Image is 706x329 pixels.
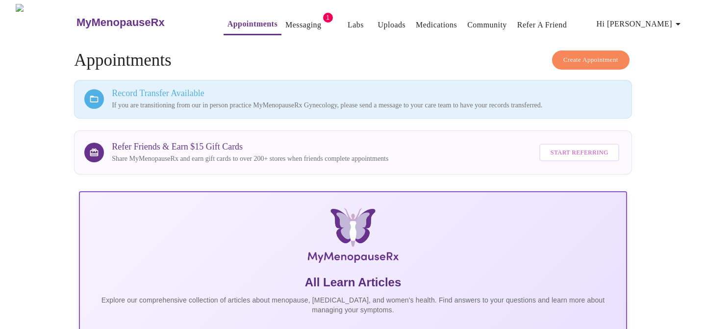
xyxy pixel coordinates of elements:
[112,154,388,164] p: Share MyMenopauseRx and earn gift cards to over 200+ stores when friends complete appointments
[416,18,457,32] a: Medications
[412,15,461,35] button: Medications
[517,18,567,32] a: Refer a Friend
[463,15,511,35] button: Community
[552,51,630,70] button: Create Appointment
[539,144,619,162] button: Start Referring
[285,18,321,32] a: Messaging
[76,16,165,29] h3: MyMenopauseRx
[323,13,333,23] span: 1
[112,101,622,110] p: If you are transitioning from our in person practice MyMenopauseRx Gynecology, please send a mess...
[170,208,536,267] img: MyMenopauseRx Logo
[563,54,618,66] span: Create Appointment
[597,17,684,31] span: Hi [PERSON_NAME]
[550,147,608,158] span: Start Referring
[513,15,571,35] button: Refer a Friend
[224,14,281,35] button: Appointments
[378,18,406,32] a: Uploads
[74,51,632,70] h4: Appointments
[593,14,688,34] button: Hi [PERSON_NAME]
[348,18,364,32] a: Labs
[227,17,277,31] a: Appointments
[88,275,618,290] h5: All Learn Articles
[112,142,388,152] h3: Refer Friends & Earn $15 Gift Cards
[374,15,410,35] button: Uploads
[467,18,507,32] a: Community
[281,15,325,35] button: Messaging
[16,4,75,41] img: MyMenopauseRx Logo
[537,139,621,167] a: Start Referring
[112,88,622,99] h3: Record Transfer Available
[88,295,618,315] p: Explore our comprehensive collection of articles about menopause, [MEDICAL_DATA], and women's hea...
[340,15,372,35] button: Labs
[75,5,203,40] a: MyMenopauseRx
